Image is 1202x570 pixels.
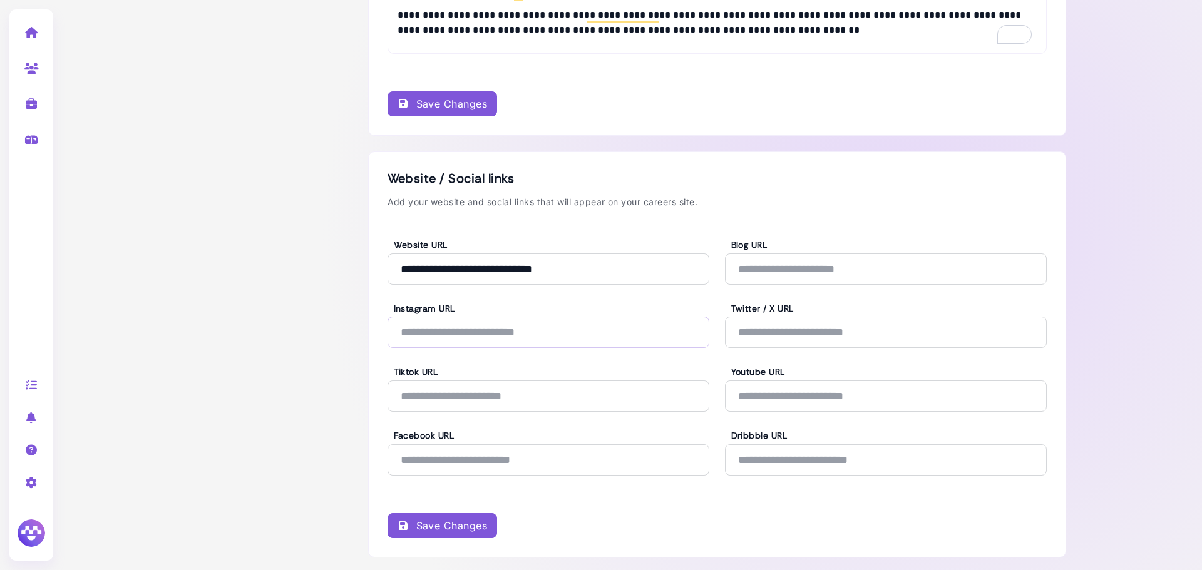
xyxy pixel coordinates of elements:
[388,513,498,538] button: Save Changes
[388,171,1047,186] h2: Website / Social links
[388,367,709,377] h3: Tiktok URL
[388,91,498,116] button: Save Changes
[725,430,1047,441] h3: Dribbble URL
[16,517,47,549] img: Megan
[725,367,1047,377] h3: Youtube URL
[725,303,1047,314] h3: Twitter / X URL
[725,240,1047,250] h3: Blog URL
[398,518,488,533] div: Save Changes
[388,195,1047,208] p: Add your website and social links that will appear on your careers site.
[388,240,709,250] h3: Website URL
[388,303,709,314] h3: Instagram URL
[398,96,488,111] div: Save Changes
[388,430,709,441] h3: Facebook URL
